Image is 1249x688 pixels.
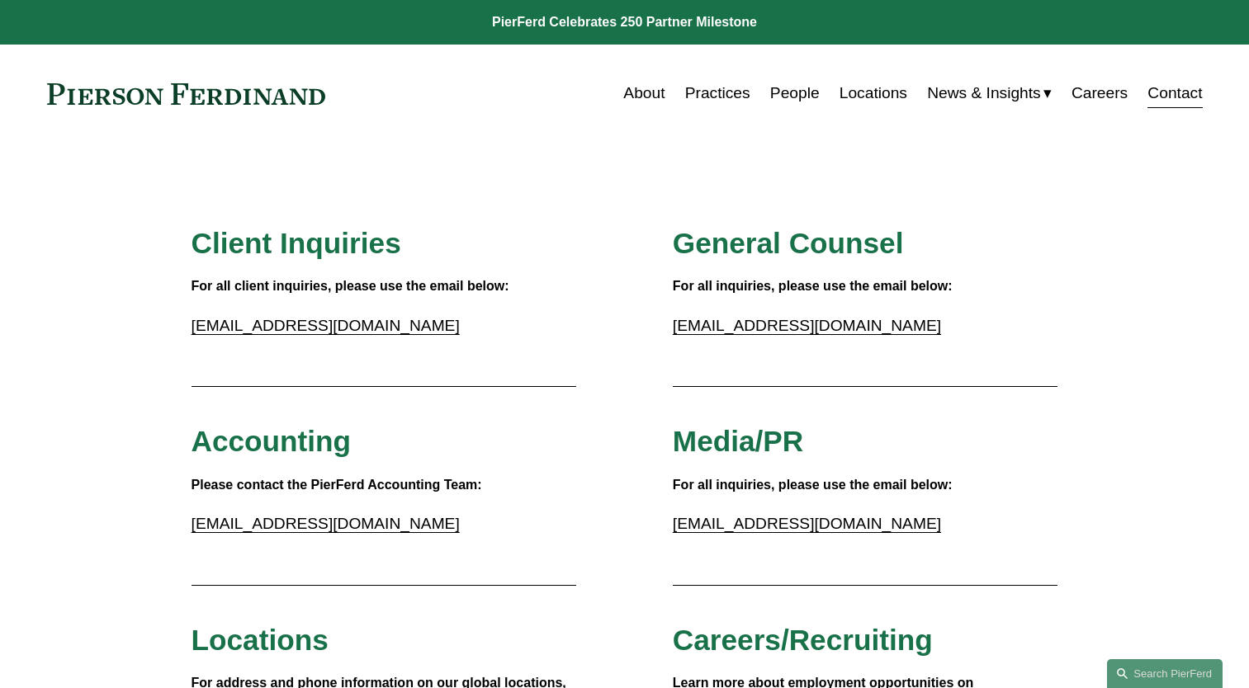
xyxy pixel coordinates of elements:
strong: For all inquiries, please use the email below: [673,279,953,293]
a: Search this site [1107,659,1223,688]
a: [EMAIL_ADDRESS][DOMAIN_NAME] [192,515,460,532]
span: Media/PR [673,425,803,457]
span: Accounting [192,425,352,457]
strong: Please contact the PierFerd Accounting Team: [192,478,482,492]
span: Careers/Recruiting [673,624,933,656]
a: folder dropdown [927,78,1052,109]
a: [EMAIL_ADDRESS][DOMAIN_NAME] [673,317,941,334]
a: Contact [1147,78,1202,109]
strong: For all inquiries, please use the email below: [673,478,953,492]
span: Client Inquiries [192,227,401,259]
span: General Counsel [673,227,904,259]
a: Practices [685,78,750,109]
a: [EMAIL_ADDRESS][DOMAIN_NAME] [192,317,460,334]
a: [EMAIL_ADDRESS][DOMAIN_NAME] [673,515,941,532]
span: News & Insights [927,79,1041,108]
a: About [623,78,665,109]
a: Locations [840,78,907,109]
span: Locations [192,624,329,656]
a: People [770,78,820,109]
a: Careers [1072,78,1128,109]
strong: For all client inquiries, please use the email below: [192,279,509,293]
